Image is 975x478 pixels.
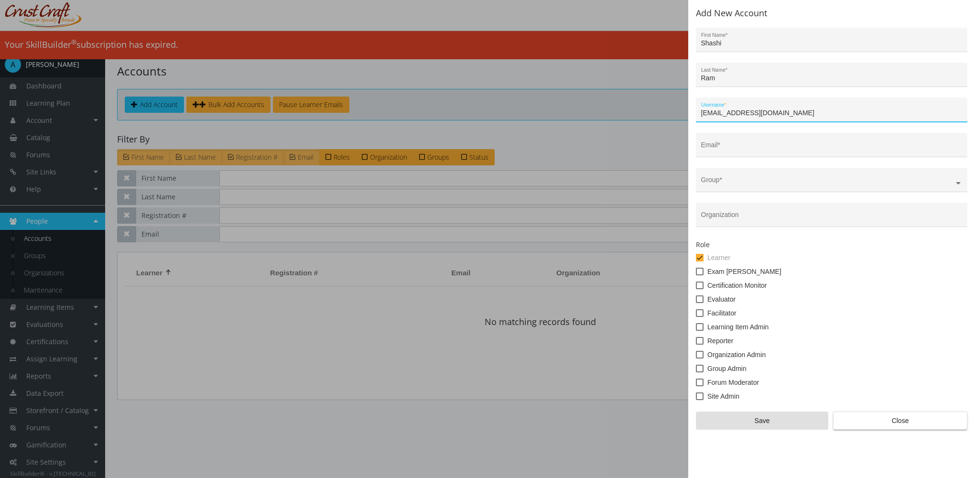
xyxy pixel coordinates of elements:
[707,363,747,374] span: Group Admin
[701,109,963,117] input: We recommend using an email as your username
[707,335,733,347] span: Reporter
[707,293,736,305] span: Evaluator
[707,280,767,291] span: Certification Monitor
[707,349,766,360] span: Organization Admin
[696,9,967,18] h2: Add New Account
[696,240,967,250] label: Role
[707,391,739,402] span: Site Admin
[707,321,769,333] span: Learning Item Admin
[701,215,963,222] input: Find an organization in the list (type to filter)...
[704,412,820,429] span: Save
[833,412,967,430] button: Close
[707,377,759,388] span: Forum Moderator
[707,266,781,277] span: Exam [PERSON_NAME]
[707,252,730,263] span: Learner
[696,412,828,430] button: Save
[707,307,737,319] span: Facilitator
[841,412,959,429] span: Close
